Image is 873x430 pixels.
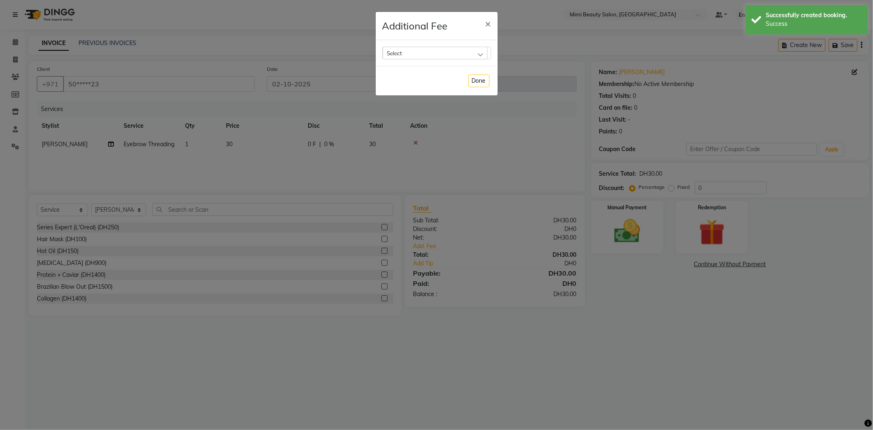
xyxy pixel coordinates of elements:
span: × [485,17,491,29]
span: Select [387,50,402,57]
h4: Additional Fee [382,18,448,33]
button: Close [479,12,498,35]
button: Done [468,75,490,87]
div: Success [766,20,862,28]
div: Successfully created booking. [766,11,862,20]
